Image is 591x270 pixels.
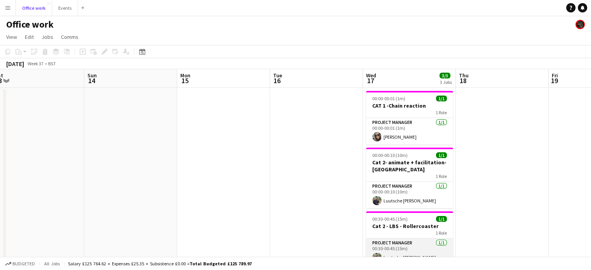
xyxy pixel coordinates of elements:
button: Office work [16,0,52,16]
span: Fri [552,72,558,79]
h3: CAT 1 -Chain reaction [366,102,453,109]
span: All jobs [43,261,61,267]
span: 1/1 [436,152,447,158]
span: Wed [366,72,376,79]
span: View [6,33,17,40]
span: Budgeted [12,261,35,267]
span: Week 37 [26,61,45,66]
span: Jobs [42,33,53,40]
app-job-card: 00:00-00:01 (1m)1/1CAT 1 -Chain reaction1 RoleProject Manager1/100:00-00:01 (1m)[PERSON_NAME] [366,91,453,145]
span: 14 [86,76,97,85]
a: Edit [22,32,37,42]
button: Budgeted [4,260,36,268]
span: Tue [273,72,282,79]
span: 1/1 [436,96,447,101]
app-user-avatar: Blue Hat [575,20,585,29]
div: Salary £125 764.62 + Expenses £25.35 + Subsistence £0.00 = [68,261,252,267]
div: BST [48,61,56,66]
span: 00:00-00:10 (10m) [372,152,408,158]
span: 1 Role [436,230,447,236]
span: 3/3 [439,73,450,78]
div: [DATE] [6,60,24,68]
a: Comms [58,32,82,42]
span: Comms [61,33,78,40]
a: View [3,32,20,42]
span: 00:00-00:01 (1m) [372,96,405,101]
span: 15 [179,76,190,85]
span: Thu [459,72,469,79]
h3: Cat 2 - LBS - Rollercoaster [366,223,453,230]
a: Jobs [38,32,56,42]
app-job-card: 00:30-00:45 (15m)1/1Cat 2 - LBS - Rollercoaster1 RoleProject Manager1/100:30-00:45 (15m)Luutsche ... [366,211,453,265]
span: 16 [272,76,282,85]
span: Sun [87,72,97,79]
h3: Cat 2- animate + facilitation- [GEOGRAPHIC_DATA] [366,159,453,173]
app-card-role: Project Manager1/100:00-00:01 (1m)[PERSON_NAME] [366,118,453,145]
span: 1 Role [436,110,447,115]
span: 19 [551,76,558,85]
span: Mon [180,72,190,79]
app-card-role: Project Manager1/100:00-00:10 (10m)Luutsche [PERSON_NAME] [366,182,453,208]
span: Edit [25,33,34,40]
span: 1 Role [436,173,447,179]
span: Total Budgeted £125 789.97 [190,261,252,267]
app-job-card: 00:00-00:10 (10m)1/1Cat 2- animate + facilitation- [GEOGRAPHIC_DATA]1 RoleProject Manager1/100:00... [366,148,453,208]
app-card-role: Project Manager1/100:30-00:45 (15m)Luutsche [PERSON_NAME] [366,239,453,265]
span: 00:30-00:45 (15m) [372,216,408,222]
span: 18 [458,76,469,85]
span: 17 [365,76,376,85]
h1: Office work [6,19,54,30]
button: Events [52,0,78,16]
span: 1/1 [436,216,447,222]
div: 3 Jobs [440,79,452,85]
